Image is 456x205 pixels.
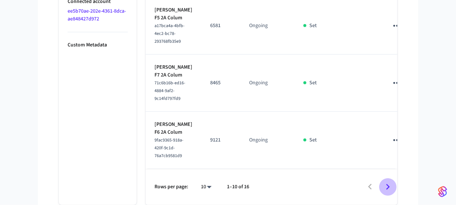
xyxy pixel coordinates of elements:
div: 10 [197,182,215,192]
td: Ongoing [240,55,294,112]
p: Set [309,136,317,144]
p: [PERSON_NAME] F6 2A Colum [154,121,192,136]
p: 8465 [210,79,231,87]
span: a17bca4a-4bfb-4ec2-bc78-293768fb35e9 [154,23,185,45]
p: 6581 [210,22,231,30]
span: 9fac9365-918a-420f-9c1d-76a7cb9581d9 [154,137,183,159]
p: 9121 [210,136,231,144]
button: Go to next page [379,178,397,196]
p: Set [309,79,317,87]
img: SeamLogoGradient.69752ec5.svg [438,186,447,198]
p: Set [309,22,317,30]
p: 1–10 of 16 [227,183,249,191]
p: Rows per page: [154,183,188,191]
span: 71c6b16b-ed16-4884-9af2-9c14fd797fd9 [154,80,185,102]
p: [PERSON_NAME] F7 2A Colum [154,64,192,79]
td: Ongoing [240,112,294,169]
a: ee5b70ae-202e-4361-8dca-ae848427d972 [68,7,126,23]
p: [PERSON_NAME] F5 2A Colum [154,6,192,22]
p: Custom Metadata [68,41,128,49]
